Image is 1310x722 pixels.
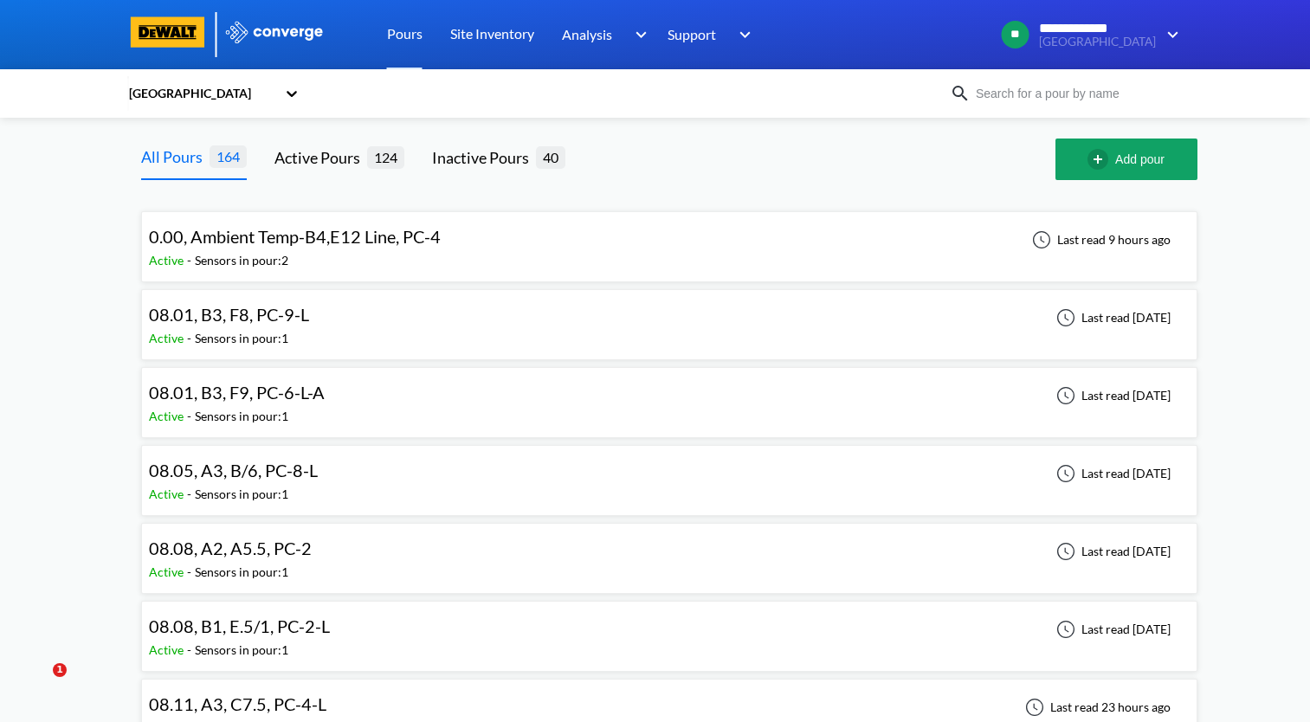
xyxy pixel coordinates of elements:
[187,564,195,579] span: -
[141,543,1197,558] a: 08.08, A2, A5.5, PC-2Active-Sensors in pour:1Last read [DATE]
[141,309,1197,324] a: 08.01, B3, F8, PC-9-LActive-Sensors in pour:1Last read [DATE]
[149,331,187,345] span: Active
[195,485,288,504] div: Sensors in pour: 1
[149,616,330,636] span: 08.08, B1, E.5/1, PC-2-L
[53,663,67,677] span: 1
[141,231,1197,246] a: 0.00, Ambient Temp-B4,E12 Line, PC-4Active-Sensors in pour:2Last read 9 hours ago
[141,465,1197,480] a: 08.05, A3, B/6, PC-8-LActive-Sensors in pour:1Last read [DATE]
[141,621,1197,635] a: 08.08, B1, E.5/1, PC-2-LActive-Sensors in pour:1Last read [DATE]
[1087,149,1115,170] img: add-circle-outline.svg
[149,538,312,558] span: 08.08, A2, A5.5, PC-2
[971,84,1180,103] input: Search for a pour by name
[562,23,612,45] span: Analysis
[187,331,195,345] span: -
[141,699,1197,713] a: 08.11, A3, C7.5, PC-4-LActive-Sensors in pour:1Last read 23 hours ago
[536,146,565,168] span: 40
[1047,385,1176,406] div: Last read [DATE]
[149,382,325,403] span: 08.01, B3, F9, PC-6-L-A
[187,487,195,501] span: -
[1016,697,1176,718] div: Last read 23 hours ago
[149,226,441,247] span: 0.00, Ambient Temp-B4,E12 Line, PC-4
[187,253,195,268] span: -
[224,21,325,43] img: logo_ewhite.svg
[149,460,318,480] span: 08.05, A3, B/6, PC-8-L
[1047,463,1176,484] div: Last read [DATE]
[1156,24,1184,45] img: downArrow.svg
[210,145,247,167] span: 164
[195,329,288,348] div: Sensors in pour: 1
[127,16,209,48] img: logo-dewalt.svg
[187,409,195,423] span: -
[623,24,651,45] img: downArrow.svg
[149,642,187,657] span: Active
[274,145,367,170] div: Active Pours
[1039,35,1156,48] span: [GEOGRAPHIC_DATA]
[1047,541,1176,562] div: Last read [DATE]
[1023,229,1176,250] div: Last read 9 hours ago
[187,642,195,657] span: -
[141,145,210,169] div: All Pours
[149,409,187,423] span: Active
[195,407,288,426] div: Sensors in pour: 1
[127,84,276,103] div: [GEOGRAPHIC_DATA]
[149,564,187,579] span: Active
[195,563,288,582] div: Sensors in pour: 1
[149,693,326,714] span: 08.11, A3, C7.5, PC-4-L
[195,251,288,270] div: Sensors in pour: 2
[1055,139,1197,180] button: Add pour
[950,83,971,104] img: icon-search.svg
[17,663,59,705] iframe: Intercom live chat
[367,146,404,168] span: 124
[1047,307,1176,328] div: Last read [DATE]
[668,23,716,45] span: Support
[728,24,756,45] img: downArrow.svg
[432,145,536,170] div: Inactive Pours
[149,487,187,501] span: Active
[1047,619,1176,640] div: Last read [DATE]
[149,304,309,325] span: 08.01, B3, F8, PC-9-L
[141,387,1197,402] a: 08.01, B3, F9, PC-6-L-AActive-Sensors in pour:1Last read [DATE]
[195,641,288,660] div: Sensors in pour: 1
[149,253,187,268] span: Active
